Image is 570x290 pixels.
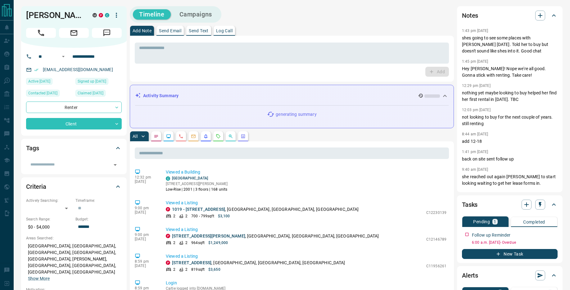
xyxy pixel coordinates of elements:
[172,260,345,266] p: , [GEOGRAPHIC_DATA], [GEOGRAPHIC_DATA], [GEOGRAPHIC_DATA]
[135,264,156,268] p: [DATE]
[218,213,230,219] p: $3,100
[166,226,446,233] p: Viewed a Listing
[166,207,170,211] div: property.ca
[135,90,449,102] div: Activity Summary
[462,200,477,210] h2: Tasks
[26,179,122,194] div: Criteria
[462,90,558,103] p: nothing yet maybe looking to buy helped her find her first rental in [DATE]. TBC
[189,29,209,33] p: Send Text
[494,220,496,224] p: 1
[75,78,122,87] div: Mon Mar 09 2015
[135,175,156,179] p: 12:32 pm
[462,66,558,79] p: Hey [PERSON_NAME]! Nope we're all good. Gonna stick with renting. Take care!
[462,270,478,280] h2: Alerts
[172,176,208,180] a: [GEOGRAPHIC_DATA]
[216,134,221,139] svg: Requests
[523,220,545,224] p: Completed
[173,9,218,20] button: Campaigns
[462,35,558,54] p: shes going to see some places with [PERSON_NAME] [DATE]. Told her to buy but doesn't sound like s...
[26,102,122,113] div: Renter
[462,114,558,127] p: not looking to buy for the next couple of years. still renting
[172,207,225,212] a: 1019 - [STREET_ADDRESS]
[173,213,175,219] p: 2
[185,267,188,272] p: 2
[462,249,558,259] button: New Task
[166,169,446,175] p: Viewed a Building
[133,134,138,138] p: All
[34,68,38,72] svg: Email Verified
[135,259,156,264] p: 8:59 pm
[426,210,446,215] p: C12230139
[166,187,228,192] p: Low-Rise | 2001 | 3 floors | 168 units
[172,260,211,265] a: [STREET_ADDRESS]
[208,267,220,272] p: $3,650
[75,216,122,222] p: Budget:
[143,93,179,99] p: Activity Summary
[26,222,72,232] p: $0 - $4,000
[26,235,122,241] p: Areas Searched:
[462,108,491,112] p: 12:03 pm [DATE]
[426,237,446,242] p: C12146789
[462,138,558,145] p: add 12-18
[203,134,208,139] svg: Listing Alerts
[166,280,446,286] p: Login
[462,132,488,136] p: 8:44 am [DATE]
[426,263,446,269] p: C11956261
[166,176,170,181] div: condos.ca
[28,78,50,84] span: Active [DATE]
[216,29,233,33] p: Log Call
[166,200,446,206] p: Viewed a Listing
[26,118,122,129] div: Client
[462,268,558,283] div: Alerts
[166,253,446,260] p: Viewed a Listing
[26,10,83,20] h1: [PERSON_NAME]
[26,28,56,38] span: Call
[241,134,246,139] svg: Agent Actions
[26,141,122,156] div: Tags
[166,181,228,187] p: [STREET_ADDRESS][PERSON_NAME]
[59,28,89,38] span: Email
[26,143,39,153] h2: Tags
[26,198,72,203] p: Actively Searching:
[75,198,122,203] p: Timeframe:
[75,90,122,98] div: Mon Mar 09 2015
[208,240,228,246] p: $1,249,000
[26,216,72,222] p: Search Range:
[462,11,478,20] h2: Notes
[60,53,67,60] button: Open
[28,90,57,96] span: Contacted [DATE]
[462,197,558,212] div: Tasks
[166,261,170,265] div: property.ca
[462,156,558,162] p: back on site sent follow up
[462,167,488,172] p: 9:40 am [DATE]
[78,90,103,96] span: Claimed [DATE]
[28,275,50,282] button: Show More
[133,9,171,20] button: Timeline
[191,134,196,139] svg: Emails
[462,84,491,88] p: 12:29 pm [DATE]
[26,90,72,98] div: Fri Aug 02 2024
[172,233,245,238] a: [STREET_ADDRESS][PERSON_NAME]
[26,182,46,192] h2: Criteria
[228,134,233,139] svg: Opportunities
[172,206,359,213] p: , [GEOGRAPHIC_DATA], [GEOGRAPHIC_DATA], [GEOGRAPHIC_DATA]
[92,28,122,38] span: Message
[276,111,316,118] p: generating summary
[26,78,72,87] div: Thu Jul 10 2025
[135,210,156,215] p: [DATE]
[135,237,156,241] p: [DATE]
[133,29,152,33] p: Add Note
[43,67,113,72] a: [EMAIL_ADDRESS][DOMAIN_NAME]
[191,240,205,246] p: 964 sqft
[462,29,488,33] p: 1:43 pm [DATE]
[185,240,188,246] p: 2
[135,179,156,184] p: [DATE]
[462,59,488,64] p: 1:45 pm [DATE]
[154,134,159,139] svg: Notes
[472,240,558,245] p: 6:00 a.m. [DATE] - Overdue
[173,267,175,272] p: 2
[462,8,558,23] div: Notes
[166,134,171,139] svg: Lead Browsing Activity
[462,150,488,154] p: 1:41 pm [DATE]
[99,13,103,17] div: property.ca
